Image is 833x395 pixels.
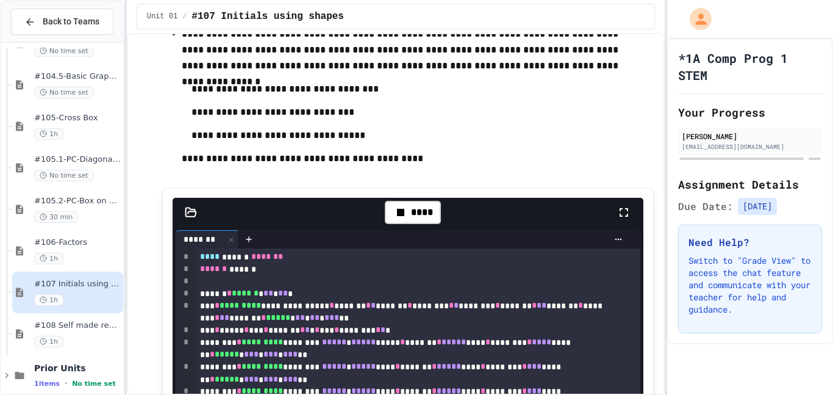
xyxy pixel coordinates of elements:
span: #108 Self made review (15pts) [34,321,121,331]
span: 1 items [34,380,60,388]
span: 1h [34,336,63,347]
span: Due Date: [678,199,733,214]
span: #104.5-Basic Graphics Review [34,71,121,82]
div: [EMAIL_ADDRESS][DOMAIN_NAME] [682,142,818,151]
h1: *1A Comp Prog 1 STEM [678,49,822,84]
div: [PERSON_NAME] [682,131,818,142]
span: No time set [34,87,94,98]
span: #106-Factors [34,237,121,248]
span: #107 Initials using shapes [34,279,121,289]
span: • [65,379,67,388]
span: Back to Teams [43,15,99,28]
span: Prior Units [34,363,121,374]
span: 1h [34,128,63,140]
span: #107 Initials using shapes [191,9,344,24]
div: My Account [677,5,715,33]
p: Switch to "Grade View" to access the chat feature and communicate with your teacher for help and ... [688,255,812,316]
button: Back to Teams [11,9,113,35]
span: #105.2-PC-Box on Box [34,196,121,206]
h3: Need Help? [688,235,812,250]
h2: Your Progress [678,104,822,121]
span: No time set [72,380,116,388]
span: 1h [34,253,63,264]
h2: Assignment Details [678,176,822,193]
span: 30 min [34,211,78,223]
span: / [182,12,187,21]
span: No time set [34,45,94,57]
span: #105.1-PC-Diagonal line [34,154,121,165]
span: Unit 01 [147,12,177,21]
span: No time set [34,170,94,181]
span: [DATE] [738,198,777,215]
span: #105-Cross Box [34,113,121,123]
span: 1h [34,294,63,306]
